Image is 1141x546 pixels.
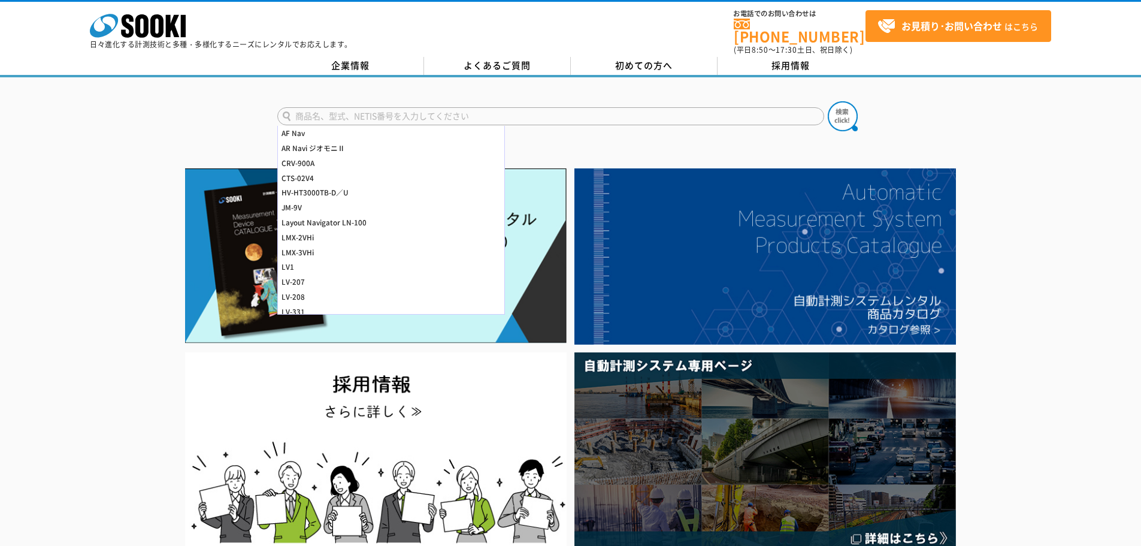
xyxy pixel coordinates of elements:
p: 日々進化する計測技術と多種・多様化するニーズにレンタルでお応えします。 [90,41,352,48]
a: [PHONE_NUMBER] [734,19,865,43]
a: 企業情報 [277,57,424,75]
img: Catalog Ver10 [185,168,567,343]
span: お電話でのお問い合わせは [734,10,865,17]
div: LMX-2VHi [278,230,504,245]
input: 商品名、型式、NETIS番号を入力してください [277,107,824,125]
div: HV-HT3000TB-D／U [278,185,504,200]
a: よくあるご質問 [424,57,571,75]
div: LV1 [278,260,504,274]
img: 自動計測システムカタログ [574,168,956,345]
div: LV-331 [278,304,504,319]
div: JM-9V [278,200,504,215]
span: 17:30 [776,44,797,55]
span: はこちら [877,17,1038,35]
div: AR Navi ジオモニⅡ [278,141,504,156]
div: CTS-02V4 [278,171,504,186]
strong: お見積り･お問い合わせ [901,19,1002,33]
img: btn_search.png [828,101,858,131]
div: AF Nav [278,126,504,141]
span: (平日 ～ 土日、祝日除く) [734,44,852,55]
div: Layout Navigator LN-100 [278,215,504,230]
div: CRV-900A [278,156,504,171]
div: LMX-3VHi [278,245,504,260]
a: 初めての方へ [571,57,718,75]
div: LV-207 [278,274,504,289]
a: お見積り･お問い合わせはこちら [865,10,1051,42]
span: 初めての方へ [615,59,673,72]
span: 8:50 [752,44,768,55]
a: 採用情報 [718,57,864,75]
div: LV-208 [278,289,504,304]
